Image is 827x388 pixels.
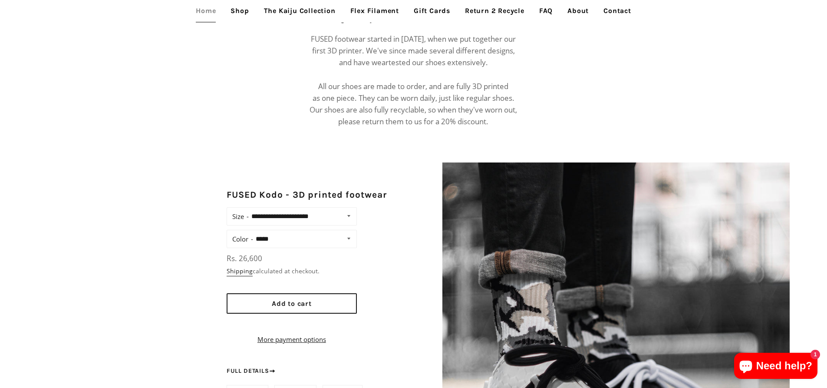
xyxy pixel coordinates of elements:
[227,253,262,263] span: Rs. 26,600
[227,366,277,376] a: Full details
[227,293,357,314] button: Add to cart
[227,334,357,345] a: More payment options
[232,210,249,222] label: Size
[227,266,357,276] div: calculated at checkout.
[227,189,388,201] h2: FUSED Kodo - 3D printed footwear
[232,233,253,245] label: Color
[731,353,820,381] inbox-online-store-chat: Shopify online store chat
[309,33,518,128] p: FUSED footwear started in [DATE], when we put together our first 3D printer. We've since made sev...
[272,299,312,308] span: Add to cart
[227,267,253,276] a: Shipping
